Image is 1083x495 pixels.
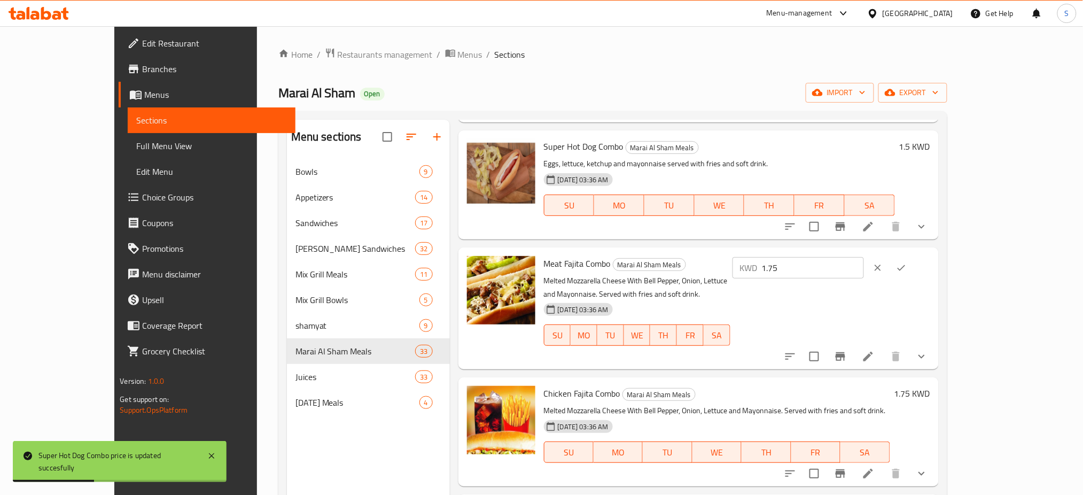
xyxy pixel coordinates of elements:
[142,345,287,358] span: Grocery Checklist
[544,404,890,417] p: Melted Mozzarella Cheese With Bell Pepper, Onion, Lettuce and Mayonnaise. Served with fries and s...
[119,261,295,287] a: Menu disclaimer
[598,198,640,213] span: MO
[554,175,613,185] span: [DATE] 03:36 AM
[626,142,698,154] span: Marai Al Sham Meals
[791,442,840,463] button: FR
[416,346,432,357] span: 33
[295,319,419,332] span: shamyat
[120,403,188,417] a: Support.OpsPlatform
[415,345,432,358] div: items
[295,242,416,255] span: [PERSON_NAME] Sandwiches
[794,195,845,216] button: FR
[699,198,741,213] span: WE
[744,195,794,216] button: TH
[887,86,939,99] span: export
[287,364,450,390] div: Juices33
[803,215,825,238] span: Select to update
[777,344,803,369] button: sort-choices
[624,324,651,346] button: WE
[287,287,450,313] div: Mix Grill Bowls5
[424,124,450,150] button: Add section
[681,328,699,343] span: FR
[295,268,416,281] span: Mix Grill Meals
[119,184,295,210] a: Choice Groups
[142,191,287,204] span: Choice Groups
[287,236,450,261] div: [PERSON_NAME] Sandwiches32
[295,165,419,178] span: Bowls
[915,220,928,233] svg: Show Choices
[575,328,593,343] span: MO
[119,287,295,313] a: Upsell
[649,198,690,213] span: TU
[291,129,362,145] h2: Menu sections
[544,385,620,401] span: Chicken Fajita Combo
[647,445,688,460] span: TU
[119,313,295,338] a: Coverage Report
[38,450,197,474] div: Super Hot Dog Combo price is updated succesfully
[142,216,287,229] span: Coupons
[128,107,295,133] a: Sections
[338,48,433,61] span: Restaurants management
[295,370,416,383] div: Juices
[136,140,287,152] span: Full Menu View
[419,319,433,332] div: items
[803,345,825,368] span: Select to update
[777,461,803,486] button: sort-choices
[419,165,433,178] div: items
[799,198,840,213] span: FR
[295,242,416,255] div: Shami Sandwiches
[119,210,295,236] a: Coupons
[866,256,890,280] button: clear
[899,139,930,154] h6: 1.5 KWD
[890,256,913,280] button: ok
[740,261,758,274] p: KWD
[128,133,295,159] a: Full Menu View
[695,195,745,216] button: WE
[803,462,825,485] span: Select to update
[845,195,895,216] button: SA
[814,86,866,99] span: import
[643,442,692,463] button: TU
[136,165,287,178] span: Edit Menu
[878,83,947,103] button: export
[415,191,432,204] div: items
[602,328,620,343] span: TU
[544,274,730,301] p: Melted Mozzarella Cheese With Bell Pepper, Onion, Lettuce and Mayonnaise. Served with fries and s...
[862,350,875,363] a: Edit menu item
[598,445,638,460] span: MO
[915,350,928,363] svg: Show Choices
[487,48,490,61] li: /
[360,88,385,100] div: Open
[287,184,450,210] div: Appetizers14
[549,328,567,343] span: SU
[467,386,535,454] img: Chicken Fajita Combo
[883,461,909,486] button: delete
[415,242,432,255] div: items
[458,48,482,61] span: Menus
[419,293,433,306] div: items
[862,467,875,480] a: Edit menu item
[278,81,356,105] span: Marai Al Sham
[806,83,874,103] button: import
[862,220,875,233] a: Edit menu item
[708,328,726,343] span: SA
[142,63,287,75] span: Branches
[142,268,287,281] span: Menu disclaimer
[613,259,685,271] span: Marai Al Sham Meals
[746,445,786,460] span: TH
[119,338,295,364] a: Grocery Checklist
[120,374,146,388] span: Version:
[295,345,416,358] div: Marai Al Sham Meals
[549,445,589,460] span: SU
[554,422,613,432] span: [DATE] 03:36 AM
[416,218,432,228] span: 17
[594,195,644,216] button: MO
[495,48,525,61] span: Sections
[415,370,432,383] div: items
[287,159,450,184] div: Bowls9
[445,48,482,61] a: Menus
[287,390,450,415] div: [DATE] Meals4
[828,214,853,239] button: Branch-specific-item
[883,7,953,19] div: [GEOGRAPHIC_DATA]
[136,114,287,127] span: Sections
